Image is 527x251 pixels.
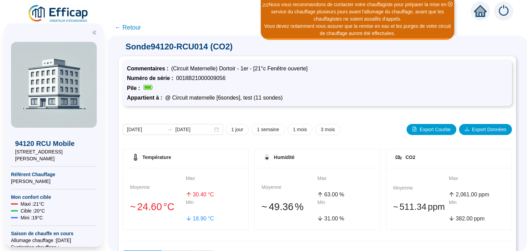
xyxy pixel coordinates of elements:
span: Température [142,155,171,160]
span: 2,061 [456,192,469,197]
span: Exctinction chauffage : -- [11,244,97,251]
button: Export Courbe [407,124,456,135]
span: .90 [199,216,206,221]
span: 18 [193,216,199,221]
span: Numéro de série : [127,75,176,81]
span: ← Retour [115,23,141,32]
span: 0018B21000009056 [176,75,225,81]
img: alerts [494,1,513,21]
span: arrow-down [449,216,454,221]
span: Export Courbe [420,126,450,133]
div: Max [449,175,505,189]
span: file-image [412,127,417,132]
span: .00 [469,192,477,197]
div: Moyenne [393,184,449,199]
span: ppm [479,191,489,199]
span: Pile : [127,85,143,91]
button: 1 jour [226,124,249,135]
span: 49 [269,201,280,212]
input: Date de fin [175,126,213,133]
span: arrow-up [317,192,323,197]
button: 1 mois [288,124,313,135]
span: Mon confort cible [11,194,97,201]
span: .34 [414,202,426,212]
div: Min [317,199,373,213]
span: 3 mois [321,126,335,133]
span: % [339,191,344,199]
span: °C [208,215,214,223]
span: % [295,199,304,214]
div: Max [317,175,373,189]
span: arrow-up [186,192,191,197]
span: .60 [148,201,162,212]
span: close-circle [448,2,453,7]
span: 󠁾~ [130,199,136,214]
span: .36 [280,201,293,212]
div: Moyenne [261,184,317,198]
i: 2 / 2 [262,2,269,8]
div: Max [186,175,242,189]
div: Min [449,199,505,213]
span: double-left [92,30,97,35]
span: Référent Chauffage [11,171,97,178]
button: 1 semaine [251,124,285,135]
span: 1 jour [231,126,243,133]
span: °C [208,191,214,199]
span: .00 [465,216,472,221]
button: 3 mois [315,124,340,135]
span: 511 [400,202,414,212]
span: 94120 RCU Mobile [15,139,93,148]
button: Export Données [459,124,512,135]
span: °C [163,199,174,214]
span: (Circuit Maternelle) Dortoir - 1er - [21°c Fenêtre ouverte] [171,66,308,71]
input: Date de début [127,126,164,133]
span: ppm [428,200,445,213]
span: 󠁾~ [393,200,398,213]
span: download [465,127,469,132]
span: Commentaires : [127,66,171,71]
span: to [167,127,173,132]
span: Export Données [472,126,506,133]
span: 24 [137,201,148,212]
div: Min [186,199,242,213]
span: .40 [199,192,206,197]
div: Vous devez notamment vous assurer que la remise en eau et les purges de votre circuit de chauffag... [262,23,453,37]
span: Saison de chauffe en cours [11,230,97,237]
span: ppm [474,215,484,223]
span: % [339,215,344,223]
span: @ Circuit maternelle [6sondes], test (11 sondes) [165,95,283,101]
span: Cible : 20 °C [21,207,45,214]
span: arrow-down [186,216,191,221]
span: .00 [330,192,338,197]
span: .00 [330,216,338,221]
span: Allumage chauffage : [DATE] [11,237,97,244]
span: [PERSON_NAME] [11,178,97,185]
div: Moyenne [130,184,186,198]
span: home [474,5,487,17]
span: Maxi : 21 °C [21,201,44,207]
span: 1 semaine [257,126,279,133]
span: 382 [456,216,465,221]
span: Appartient à : [127,95,165,101]
span: 31 [324,216,330,221]
span: swap-right [167,127,173,132]
span: CO2 [406,155,415,160]
div: Nous vous recommandons de contacter votre chauffagiste pour préparer la mise en service du chauff... [262,1,453,23]
span: 63 [324,192,330,197]
span: Sonde 94120-RCU014 (CO2) [119,41,516,52]
span: Mini : 19 °C [21,214,43,221]
span: Humidité [274,155,294,160]
span: 30 [193,192,199,197]
span: arrow-down [317,216,323,221]
span: 1 mois [293,126,307,133]
span: arrow-up [449,192,454,197]
span: [STREET_ADDRESS][PERSON_NAME] [15,148,93,162]
span: 󠁾~ [261,199,267,214]
img: efficap energie logo [27,4,90,23]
